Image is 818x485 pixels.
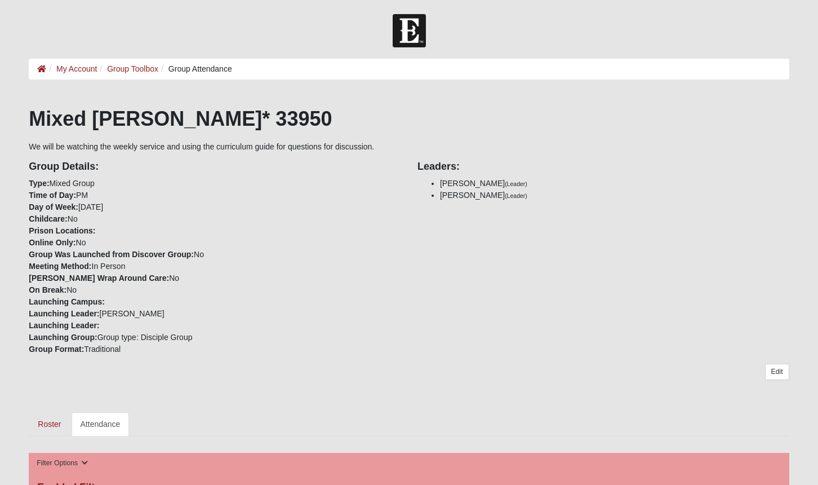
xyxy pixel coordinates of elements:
strong: Online Only: [29,238,75,247]
h4: Group Details: [29,161,401,173]
a: Roster [29,412,70,436]
strong: Launching Group: [29,333,97,342]
strong: Launching Campus: [29,297,105,306]
button: Filter Options [33,457,91,469]
strong: Prison Locations: [29,226,95,235]
li: Group Attendance [158,63,232,75]
li: [PERSON_NAME] [440,178,789,189]
img: Church of Eleven22 Logo [393,14,426,47]
strong: Group Was Launched from Discover Group: [29,250,194,259]
strong: Day of Week: [29,202,78,211]
small: (Leader) [505,192,527,199]
a: Edit [765,364,789,380]
a: Group Toolbox [107,64,158,73]
a: My Account [56,64,97,73]
strong: Launching Leader: [29,309,99,318]
strong: Group Format: [29,345,84,354]
strong: Meeting Method: [29,262,91,271]
div: Mixed Group PM [DATE] No No No In Person No No [PERSON_NAME] Group type: Disciple Group Traditional [20,153,409,355]
strong: Type: [29,179,49,188]
strong: Time of Day: [29,191,76,200]
h4: Leaders: [417,161,789,173]
small: (Leader) [505,180,527,187]
div: We will be watching the weekly service and using the curriculum guide for questions for discussion. [29,107,789,436]
strong: On Break: [29,285,66,294]
a: Attendance [72,412,130,436]
strong: Launching Leader: [29,321,99,330]
li: [PERSON_NAME] [440,189,789,201]
strong: Childcare: [29,214,67,223]
strong: [PERSON_NAME] Wrap Around Care: [29,274,169,283]
h1: Mixed [PERSON_NAME]* 33950 [29,107,789,131]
